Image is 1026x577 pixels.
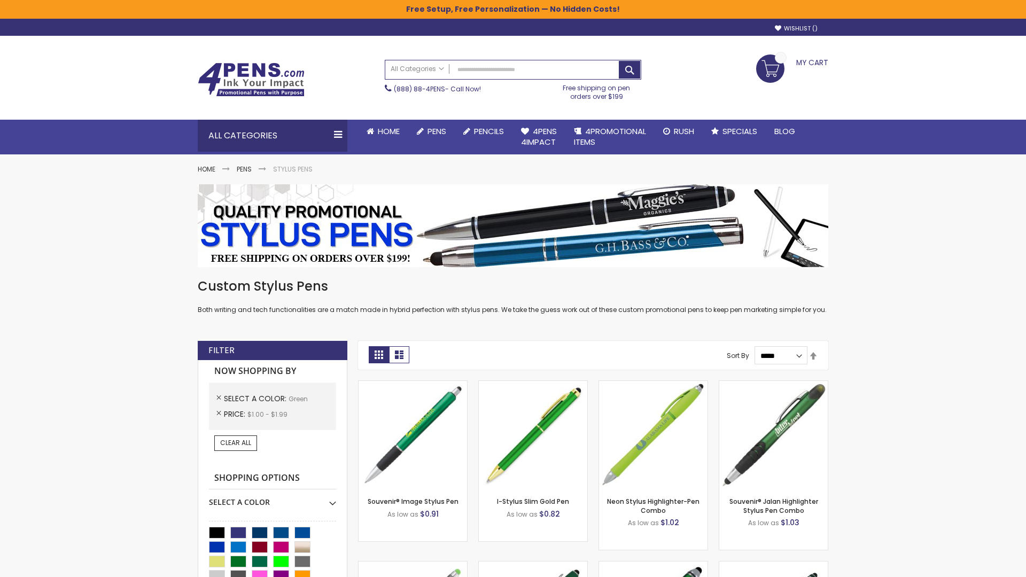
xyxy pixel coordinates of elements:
[394,84,445,93] a: (888) 88-4PENS
[289,394,308,403] span: Green
[660,517,679,528] span: $1.02
[727,351,749,360] label: Sort By
[565,120,655,154] a: 4PROMOTIONALITEMS
[455,120,512,143] a: Pencils
[497,497,569,506] a: I-Stylus Slim Gold Pen
[521,126,557,147] span: 4Pens 4impact
[220,438,251,447] span: Clear All
[359,381,467,489] img: Souvenir® Image Stylus Pen-Green
[209,467,336,490] strong: Shopping Options
[385,60,449,78] a: All Categories
[394,84,481,93] span: - Call Now!
[774,126,795,137] span: Blog
[214,435,257,450] a: Clear All
[273,165,313,174] strong: Stylus Pens
[198,278,828,315] div: Both writing and tech functionalities are a match made in hybrid perfection with stylus pens. We ...
[719,381,828,489] img: Souvenir® Jalan Highlighter Stylus Pen Combo-Green
[368,497,458,506] a: Souvenir® Image Stylus Pen
[599,380,708,389] a: Neon Stylus Highlighter-Pen Combo-Green
[198,120,347,152] div: All Categories
[224,409,247,419] span: Price
[359,380,467,389] a: Souvenir® Image Stylus Pen-Green
[198,278,828,295] h1: Custom Stylus Pens
[198,165,215,174] a: Home
[247,410,287,419] span: $1.00 - $1.99
[655,120,703,143] a: Rush
[512,120,565,154] a: 4Pens4impact
[479,380,587,389] a: I-Stylus Slim Gold-Green
[599,381,708,489] img: Neon Stylus Highlighter-Pen Combo-Green
[574,126,646,147] span: 4PROMOTIONAL ITEMS
[628,518,659,527] span: As low as
[781,517,799,528] span: $1.03
[359,561,467,570] a: Islander Softy Gel with Stylus - ColorJet Imprint-Green
[722,126,757,137] span: Specials
[748,518,779,527] span: As low as
[358,120,408,143] a: Home
[719,561,828,570] a: Colter Stylus Twist Metal Pen-Green
[599,561,708,570] a: Kyra Pen with Stylus and Flashlight-Green
[224,393,289,404] span: Select A Color
[237,165,252,174] a: Pens
[209,360,336,383] strong: Now Shopping by
[507,510,538,519] span: As low as
[766,120,804,143] a: Blog
[209,489,336,508] div: Select A Color
[607,497,699,514] a: Neon Stylus Highlighter-Pen Combo
[729,497,818,514] a: Souvenir® Jalan Highlighter Stylus Pen Combo
[198,184,828,267] img: Stylus Pens
[474,126,504,137] span: Pencils
[369,346,389,363] strong: Grid
[208,345,235,356] strong: Filter
[552,80,642,101] div: Free shipping on pen orders over $199
[674,126,694,137] span: Rush
[408,120,455,143] a: Pens
[539,509,560,519] span: $0.82
[420,509,439,519] span: $0.91
[391,65,444,73] span: All Categories
[479,381,587,489] img: I-Stylus Slim Gold-Green
[428,126,446,137] span: Pens
[479,561,587,570] a: Custom Soft Touch® Metal Pens with Stylus-Green
[703,120,766,143] a: Specials
[198,63,305,97] img: 4Pens Custom Pens and Promotional Products
[387,510,418,519] span: As low as
[775,25,818,33] a: Wishlist
[719,380,828,389] a: Souvenir® Jalan Highlighter Stylus Pen Combo-Green
[378,126,400,137] span: Home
